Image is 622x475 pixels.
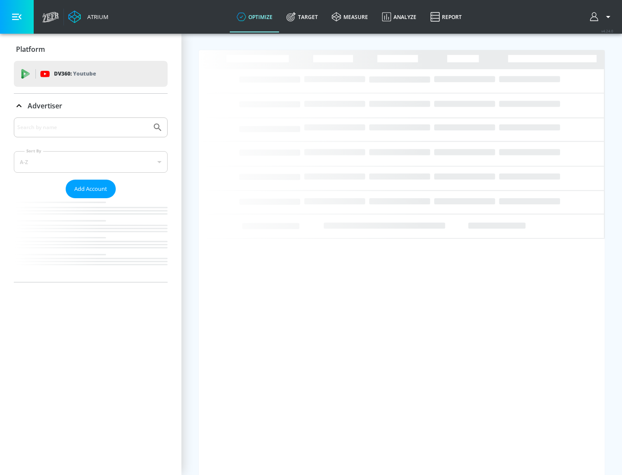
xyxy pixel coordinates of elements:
[14,37,168,61] div: Platform
[14,61,168,87] div: DV360: Youtube
[25,148,43,154] label: Sort By
[54,69,96,79] p: DV360:
[16,44,45,54] p: Platform
[14,117,168,282] div: Advertiser
[375,1,423,32] a: Analyze
[68,10,108,23] a: Atrium
[66,180,116,198] button: Add Account
[601,28,613,33] span: v 4.24.0
[73,69,96,78] p: Youtube
[84,13,108,21] div: Atrium
[17,122,148,133] input: Search by name
[325,1,375,32] a: measure
[28,101,62,111] p: Advertiser
[14,151,168,173] div: A-Z
[279,1,325,32] a: Target
[423,1,469,32] a: Report
[74,184,107,194] span: Add Account
[14,94,168,118] div: Advertiser
[230,1,279,32] a: optimize
[14,198,168,282] nav: list of Advertiser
